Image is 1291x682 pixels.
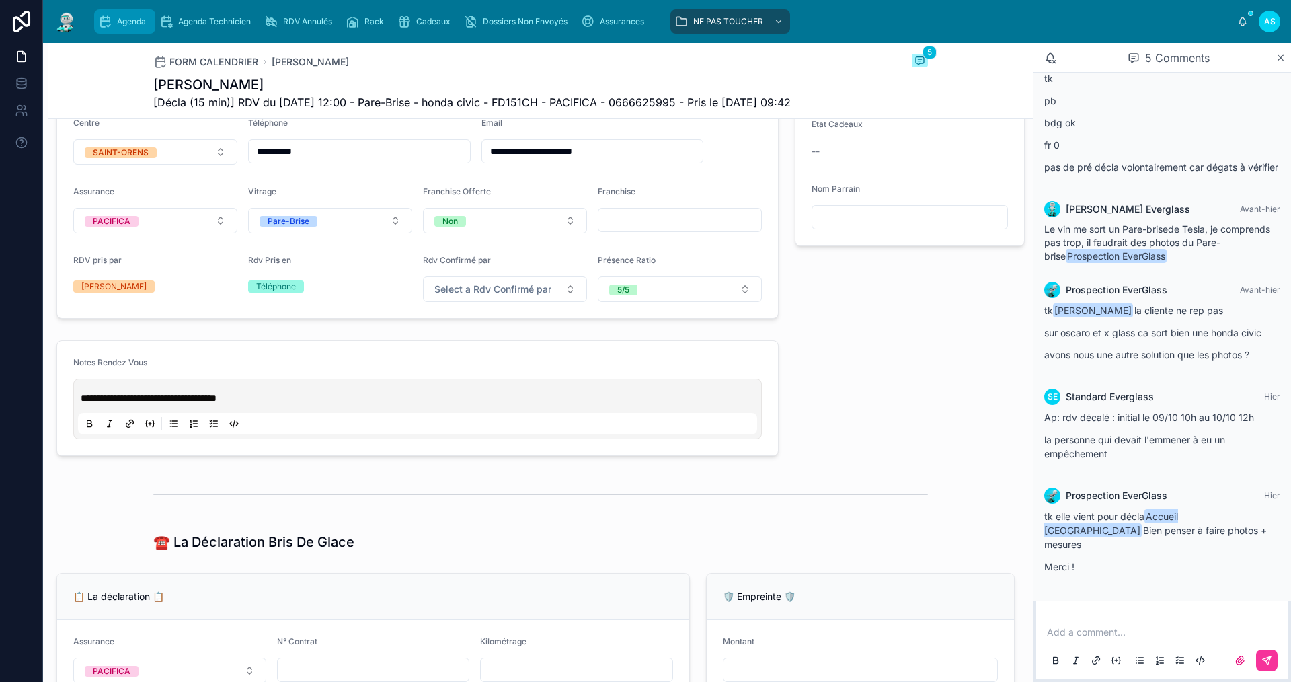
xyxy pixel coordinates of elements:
[1066,249,1167,263] span: Prospection EverGlass
[260,9,342,34] a: RDV Annulés
[93,147,149,158] div: SAINT-ORENS
[1066,283,1167,297] span: Prospection EverGlass
[248,186,276,196] span: Vitrage
[277,636,317,646] span: N° Contrat
[73,591,164,602] span: 📋 La déclaration 📋
[442,216,458,227] div: Non
[73,186,114,196] span: Assurance
[93,216,130,227] div: PACIFICA
[1044,138,1280,152] p: fr 0
[598,255,656,265] span: Présence Ratio
[598,276,762,302] button: Select Button
[1264,391,1280,402] span: Hier
[481,118,502,128] span: Email
[73,118,100,128] span: Centre
[393,9,460,34] a: Cadeaux
[283,16,332,27] span: RDV Annulés
[600,16,644,27] span: Assurances
[248,118,288,128] span: Téléphone
[153,94,791,110] span: [Décla (15 min)] RDV du [DATE] 12:00 - Pare-Brise - honda civic - FD151CH - PACIFICA - 0666625995...
[1044,509,1178,537] span: Accueil [GEOGRAPHIC_DATA]
[169,55,258,69] span: FORM CALENDRIER
[670,9,790,34] a: NE PAS TOUCHER
[423,186,491,196] span: Franchise Offerte
[1066,390,1154,404] span: Standard Everglass
[73,208,237,233] button: Select Button
[1044,303,1280,317] p: tk la cliente ne rep pas
[1044,160,1280,174] p: pas de pré décla volontairement car dégats à vérifier
[268,216,309,227] div: Pare-Brise
[1044,509,1280,552] p: tk elle vient pour décla Bien penser à faire photos + mesures
[73,636,114,646] span: Assurance
[94,9,155,34] a: Agenda
[1240,285,1280,295] span: Avant-hier
[617,285,629,295] div: 5/5
[1048,391,1058,402] span: SE
[434,282,551,296] span: Select a Rdv Confirmé par
[81,280,147,293] div: [PERSON_NAME]
[1044,223,1270,262] span: Le vin me sort un Pare-brisede Tesla, je comprends pas trop, il faudrait des photos du Pare-brise
[577,9,654,34] a: Assurances
[1145,50,1210,66] span: 5 Comments
[423,208,587,233] button: Select Button
[1044,432,1280,461] p: la personne qui devait l'emmener à eu un empêchement
[73,139,237,165] button: Select Button
[256,280,296,293] div: Téléphone
[54,11,78,32] img: App logo
[1044,560,1280,574] p: Merci !
[423,276,587,302] button: Select Button
[342,9,393,34] a: Rack
[1264,16,1276,27] span: AS
[153,75,791,94] h1: [PERSON_NAME]
[812,119,863,129] span: Etat Cadeaux
[248,208,412,233] button: Select Button
[723,591,795,602] span: 🛡️ Empreinte 🛡️
[480,636,526,646] span: Kilométrage
[598,186,635,196] span: Franchise
[178,16,251,27] span: Agenda Technicien
[153,533,354,552] h1: ☎️ La Déclaration Bris De Glace
[155,9,260,34] a: Agenda Technicien
[693,16,763,27] span: NE PAS TOUCHER
[812,184,860,194] span: Nom Parrain
[1044,410,1280,424] p: Ap: rdv décalé : initial le 09/10 10h au 10/10 12h
[416,16,451,27] span: Cadeaux
[364,16,384,27] span: Rack
[1044,116,1280,130] p: bdg ok
[73,357,147,367] span: Notes Rendez Vous
[1240,204,1280,214] span: Avant-hier
[723,636,754,646] span: Montant
[1044,348,1280,362] p: avons nous une autre solution que les photos ?
[423,255,491,265] span: Rdv Confirmé par
[1044,93,1280,108] p: pb
[812,145,820,158] span: --
[272,55,349,69] a: [PERSON_NAME]
[1066,202,1190,216] span: [PERSON_NAME] Everglass
[1066,489,1167,502] span: Prospection EverGlass
[912,54,928,70] button: 5
[1044,71,1280,85] p: tk
[117,16,146,27] span: Agenda
[483,16,568,27] span: Dossiers Non Envoyés
[1053,303,1133,317] span: [PERSON_NAME]
[89,7,1237,36] div: scrollable content
[153,55,258,69] a: FORM CALENDRIER
[460,9,577,34] a: Dossiers Non Envoyés
[73,255,122,265] span: RDV pris par
[923,46,937,59] span: 5
[93,666,130,677] div: PACIFICA
[1264,490,1280,500] span: Hier
[248,255,291,265] span: Rdv Pris en
[1044,326,1280,340] p: sur oscaro et x glass ca sort bien une honda civic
